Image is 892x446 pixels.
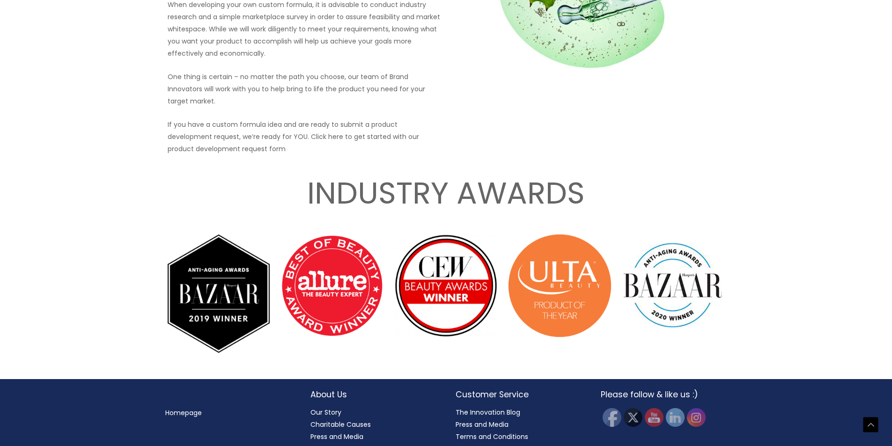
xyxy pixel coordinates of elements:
nav: About Us [310,406,437,443]
img: Twitter [624,408,642,427]
img: Best Of Beauty Allure Award Winner Seal Image [281,234,383,337]
h2: Customer Service [456,388,582,401]
img: Anti-aging Awards Bazaar 2019 Winner Seal Image [168,234,270,353]
img: Ulta Beauty Product Of The Year Award Seal Image [509,234,611,337]
img: Anti-aging Awards Bazaar 2020 Winner Seal Image [622,234,725,337]
a: Press and Media [310,432,363,441]
a: The Innovation Blog [456,408,520,417]
h2: INDUSTRY AWARDS [165,174,727,213]
h2: Please follow & like us :) [601,388,727,401]
img: CEW Beauty Awards Winner Seal Image [395,234,497,337]
p: One thing is certain – no matter the path you choose, our team of Brand Innovators will work with... [168,71,441,107]
a: Our Story [310,408,341,417]
nav: Menu [165,407,292,419]
a: Terms and Conditions [456,432,528,441]
h2: About Us [310,388,437,401]
a: Charitable Causes [310,420,371,429]
img: Facebook [603,408,621,427]
p: If you have a custom formula idea and are ready to submit a product development request, we’re re... [168,118,441,155]
a: Homepage [165,408,202,417]
a: Press and Media [456,420,509,429]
